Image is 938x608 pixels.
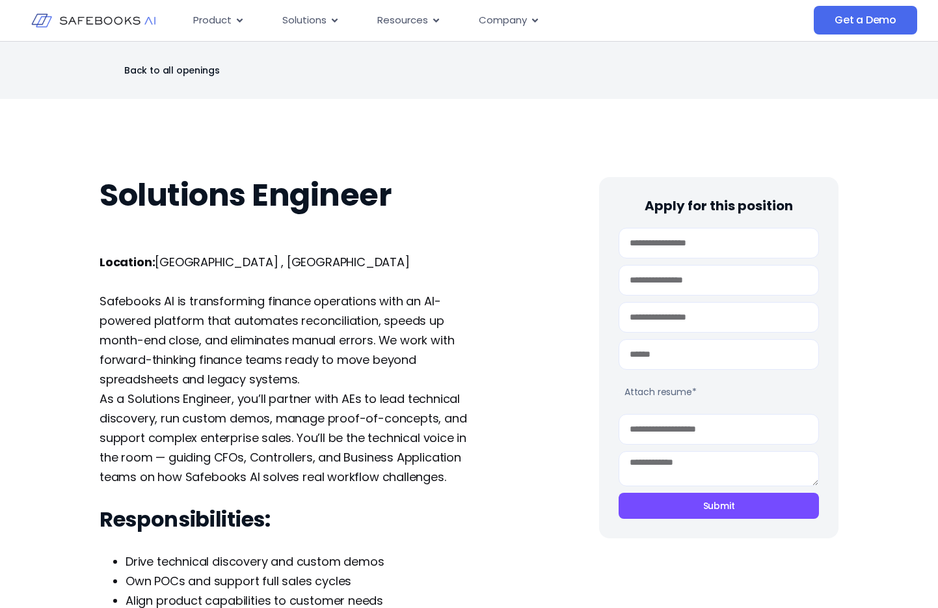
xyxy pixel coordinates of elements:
a: Get a Demo [814,6,917,35]
span: Company [479,13,527,28]
span: As a Solutions Engineer, you’ll partner with AEs to lead technical discovery, run custom demos, m... [100,391,467,485]
span: Safebooks AI is transforming finance operations with an AI-powered platform that automates reconc... [100,293,454,387]
div: Menu Toggle [183,8,714,33]
nav: Menu [183,8,714,33]
h3: Responsibilities: [100,506,467,532]
span: Own POCs and support full sales cycles [126,573,351,589]
b: Location: [100,254,155,270]
h4: Apply for this position [619,197,819,215]
h1: Solutions Engineer [100,177,467,214]
button: Submit [619,493,819,519]
span: Get a Demo [835,14,896,27]
span: Solutions [282,13,327,28]
p: [GEOGRAPHIC_DATA] , [GEOGRAPHIC_DATA] [100,253,467,272]
span: Product [193,13,232,28]
span: Resources [377,13,428,28]
span: Drive technical discovery and custom demos [126,553,384,570]
a: Back to all openings [100,61,219,79]
span: Submit [703,499,735,512]
form: Careers Form [619,228,819,525]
